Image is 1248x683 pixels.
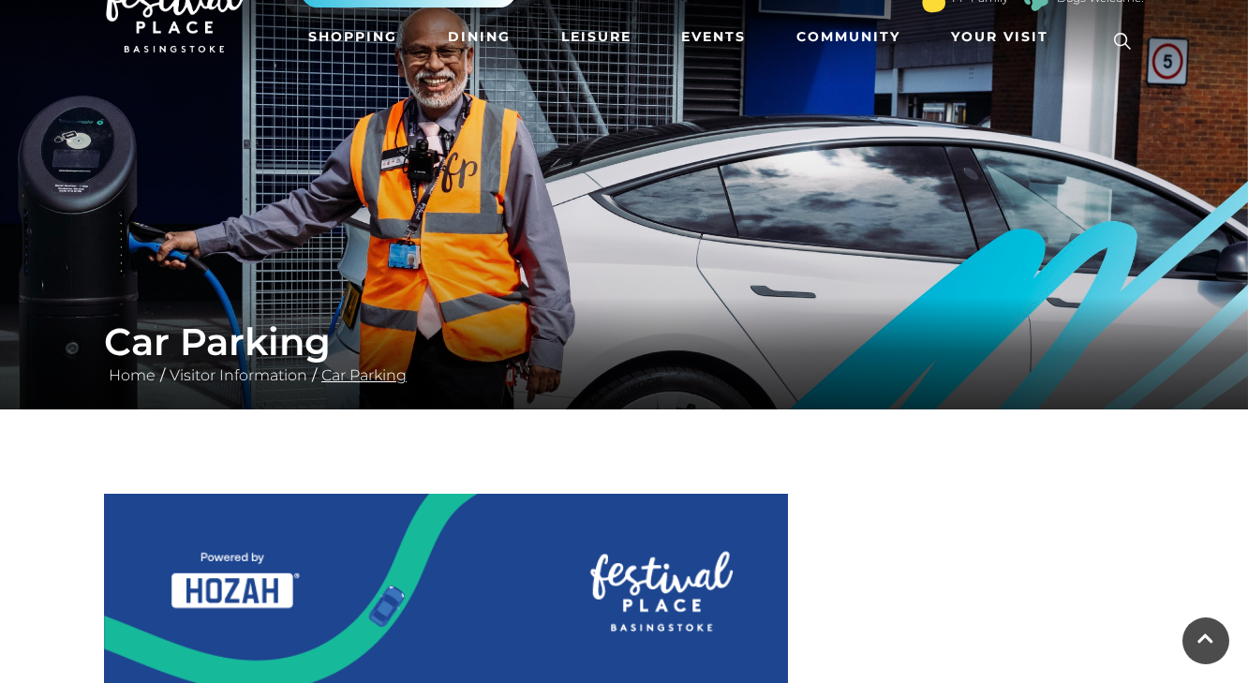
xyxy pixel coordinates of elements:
[440,20,518,54] a: Dining
[674,20,753,54] a: Events
[554,20,639,54] a: Leisure
[789,20,908,54] a: Community
[951,27,1048,47] span: Your Visit
[104,319,1144,364] h1: Car Parking
[90,319,1158,387] div: / /
[104,366,160,384] a: Home
[317,366,411,384] a: Car Parking
[943,20,1065,54] a: Your Visit
[301,20,405,54] a: Shopping
[165,366,312,384] a: Visitor Information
